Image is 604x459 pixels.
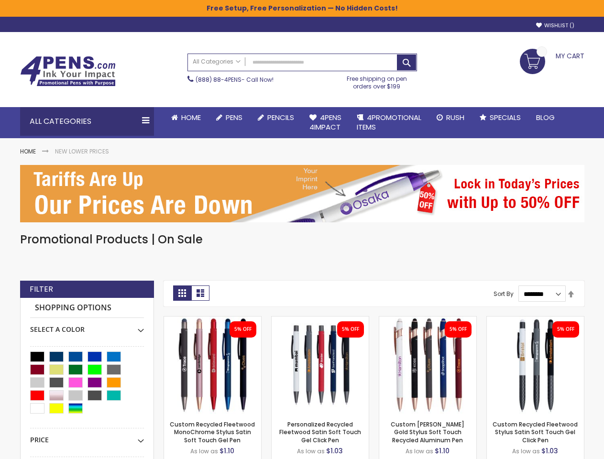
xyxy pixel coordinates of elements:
a: (888) 88-4PENS [196,76,242,84]
a: Home [164,107,209,128]
a: Home [20,147,36,155]
div: All Categories [20,107,154,136]
span: Specials [490,112,521,122]
span: As low as [297,447,325,455]
span: $1.10 [220,446,234,456]
strong: New Lower Prices [55,147,109,155]
img: New Lower Prices [20,165,584,222]
a: 4PROMOTIONALITEMS [349,107,429,138]
span: Pens [226,112,242,122]
span: $1.10 [435,446,450,456]
img: Personalized Recycled Fleetwood Satin Soft Touch Gel Click Pen [272,317,369,414]
span: 4PROMOTIONAL ITEMS [357,112,421,132]
a: All Categories [188,54,245,70]
a: Personalized Recycled Fleetwood Satin Soft Touch Gel Click Pen [272,316,369,324]
h1: Promotional Products | On Sale [20,232,584,247]
a: Custom Recycled Fleetwood Stylus Satin Soft Touch Gel Click Pen [487,316,584,324]
span: Home [181,112,201,122]
strong: Grid [173,285,191,301]
span: As low as [512,447,540,455]
a: Custom Recycled Fleetwood MonoChrome Stylus Satin Soft Touch Gel Pen [164,316,261,324]
img: Custom Lexi Rose Gold Stylus Soft Touch Recycled Aluminum Pen [379,317,476,414]
span: As low as [190,447,218,455]
img: Custom Recycled Fleetwood Stylus Satin Soft Touch Gel Click Pen [487,317,584,414]
a: Custom Recycled Fleetwood Stylus Satin Soft Touch Gel Click Pen [493,420,578,444]
span: $1.03 [326,446,343,456]
span: $1.03 [541,446,558,456]
div: 5% OFF [342,326,359,333]
div: 5% OFF [450,326,467,333]
a: Wishlist [536,22,574,29]
span: - Call Now! [196,76,274,84]
span: Blog [536,112,555,122]
a: Custom Recycled Fleetwood MonoChrome Stylus Satin Soft Touch Gel Pen [170,420,255,444]
a: Rush [429,107,472,128]
img: 4Pens Custom Pens and Promotional Products [20,56,116,87]
div: Select A Color [30,318,144,334]
a: Specials [472,107,528,128]
span: 4Pens 4impact [309,112,341,132]
a: Custom [PERSON_NAME] Gold Stylus Soft Touch Recycled Aluminum Pen [391,420,464,444]
div: 5% OFF [557,326,574,333]
a: Personalized Recycled Fleetwood Satin Soft Touch Gel Click Pen [279,420,361,444]
strong: Shopping Options [30,298,144,318]
div: 5% OFF [234,326,252,333]
a: 4Pens4impact [302,107,349,138]
span: All Categories [193,58,241,66]
span: Rush [446,112,464,122]
span: Pencils [267,112,294,122]
div: Price [30,428,144,445]
div: Free shipping on pen orders over $199 [337,71,417,90]
a: Pencils [250,107,302,128]
a: Custom Lexi Rose Gold Stylus Soft Touch Recycled Aluminum Pen [379,316,476,324]
a: Blog [528,107,562,128]
strong: Filter [30,284,53,295]
a: Pens [209,107,250,128]
img: Custom Recycled Fleetwood MonoChrome Stylus Satin Soft Touch Gel Pen [164,317,261,414]
label: Sort By [494,290,514,298]
span: As low as [406,447,433,455]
